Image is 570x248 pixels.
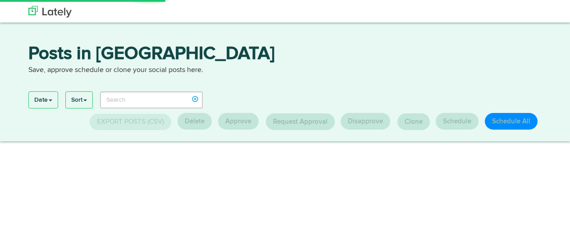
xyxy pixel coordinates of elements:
[485,113,538,130] button: Schedule All
[436,113,479,130] button: Schedule
[178,113,212,130] button: Delete
[273,118,328,125] span: Request Approval
[28,45,542,65] h3: Posts in [GEOGRAPHIC_DATA]
[90,114,171,130] button: Export Posts (CSV)
[28,65,542,76] p: Save, approve schedule or clone your social posts here.
[397,113,430,130] button: Clone
[266,113,335,130] button: Request Approval
[218,113,259,130] button: Approve
[66,92,92,108] a: Sort
[341,113,390,130] button: Disapprove
[405,118,423,125] span: Clone
[100,91,203,108] input: Search
[29,92,58,108] a: Date
[28,6,72,18] img: logo_lately_bg_light.svg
